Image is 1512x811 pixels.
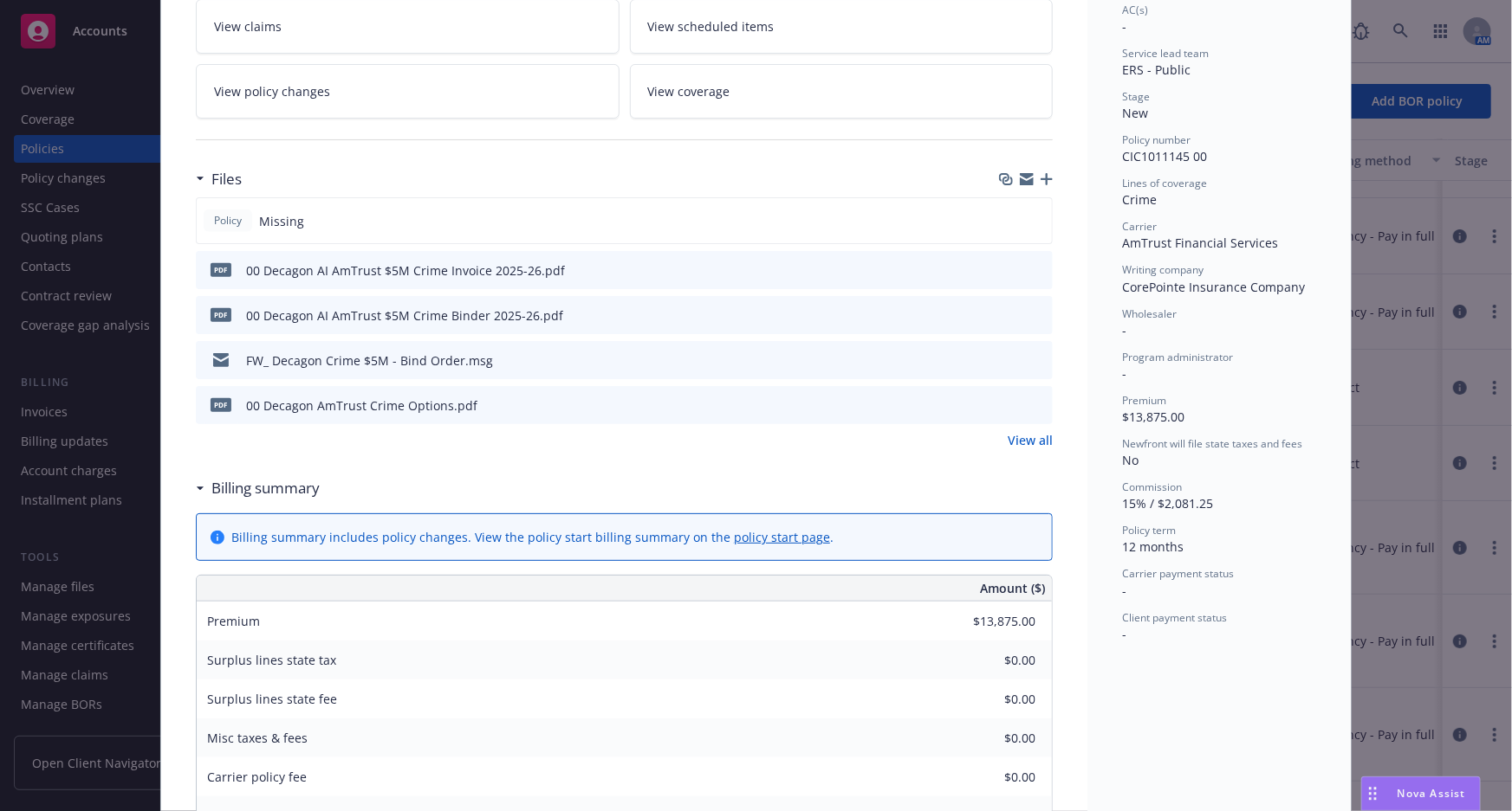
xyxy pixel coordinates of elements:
span: Surplus lines state fee [207,691,337,707]
span: Client payment status [1122,610,1227,625]
span: - [1122,365,1126,382]
a: View policy changes [196,64,620,119]
span: Missing [259,212,304,230]
span: View claims [214,17,282,35]
span: Policy number [1122,132,1191,147]
span: pdf [211,263,231,276]
span: No [1122,452,1139,468]
span: - [1122,18,1126,35]
a: View all [1008,431,1053,449]
input: 0.00 [933,647,1046,673]
button: download file [1003,396,1016,415]
div: Billing summary includes policy changes. View the policy start billing summary on the . [231,528,834,546]
span: - [1122,322,1126,338]
span: Wholesaler [1122,306,1177,321]
div: FW_ Decagon Crime $5M - Bind Order.msg [246,351,493,370]
span: 15% / $2,081.25 [1122,495,1213,512]
div: 00 Decagon AmTrust Crime Options.pdf [246,396,477,415]
span: AC(s) [1122,3,1148,17]
span: $13,875.00 [1122,409,1184,425]
span: ERS - Public [1122,61,1191,78]
div: 00 Decagon AI AmTrust $5M Crime Invoice 2025-26.pdf [246,261,565,280]
span: CorePointe Insurance Company [1122,279,1305,295]
button: Nova Assist [1361,776,1481,811]
span: Newfront will file state taxes and fees [1122,436,1302,451]
span: Crime [1122,191,1157,208]
span: 12 months [1122,538,1184,555]
span: Nova Assist [1398,786,1466,801]
div: Drag to move [1362,777,1384,810]
input: 0.00 [933,608,1046,634]
span: Service lead team [1122,46,1209,61]
span: Writing company [1122,262,1204,277]
input: 0.00 [933,725,1046,751]
span: pdf [211,308,231,321]
input: 0.00 [933,686,1046,712]
button: download file [1003,351,1016,370]
span: Stage [1122,89,1150,104]
span: AmTrust Financial Services [1122,235,1278,251]
a: View coverage [630,64,1054,119]
span: Misc taxes & fees [207,730,308,746]
span: pdf [211,398,231,411]
span: Lines of coverage [1122,176,1207,190]
span: Premium [1122,393,1166,408]
h3: Files [211,168,242,190]
button: download file [1003,261,1016,280]
span: Carrier [1122,219,1157,234]
div: Files [196,168,242,190]
span: Amount ($) [980,579,1045,597]
h3: Billing summary [211,477,320,499]
span: View policy changes [214,82,330,100]
span: - [1122,583,1126,599]
div: 00 Decagon AI AmTrust $5M Crime Binder 2025-26.pdf [246,306,563,325]
span: - [1122,626,1126,642]
button: preview file [1030,351,1046,370]
button: preview file [1030,261,1046,280]
input: 0.00 [933,764,1046,790]
div: Billing summary [196,477,320,499]
span: Carrier policy fee [207,769,307,785]
span: Surplus lines state tax [207,652,336,668]
span: Program administrator [1122,350,1233,364]
span: Premium [207,613,260,629]
button: preview file [1030,306,1046,325]
button: download file [1003,306,1016,325]
span: Policy term [1122,523,1176,537]
button: preview file [1030,396,1046,415]
span: CIC1011145 00 [1122,148,1207,164]
span: View coverage [648,82,730,100]
span: Policy [211,213,245,228]
a: policy start page [734,529,830,545]
span: Commission [1122,480,1182,494]
span: Carrier payment status [1122,566,1234,581]
span: New [1122,105,1148,121]
span: View scheduled items [648,17,775,35]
